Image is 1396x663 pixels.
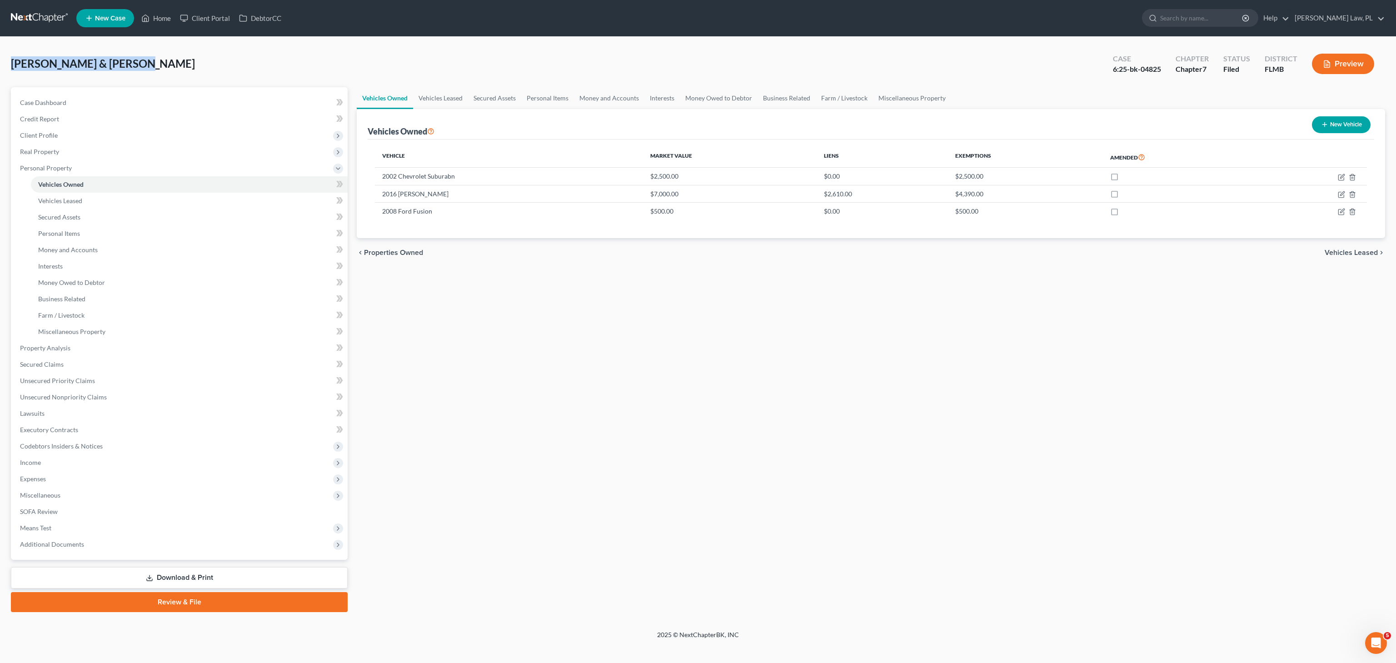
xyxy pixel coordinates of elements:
[357,87,413,109] a: Vehicles Owned
[31,291,348,307] a: Business Related
[13,373,348,389] a: Unsecured Priority Claims
[31,209,348,225] a: Secured Assets
[11,567,348,588] a: Download & Print
[1384,632,1391,639] span: 5
[31,193,348,209] a: Vehicles Leased
[175,10,234,26] a: Client Portal
[357,249,423,256] button: chevron_left Properties Owned
[20,148,59,155] span: Real Property
[1265,54,1297,64] div: District
[644,87,680,109] a: Interests
[38,213,80,221] span: Secured Assets
[1113,64,1161,75] div: 6:25-bk-04825
[38,328,105,335] span: Miscellaneous Property
[574,87,644,109] a: Money and Accounts
[873,87,951,109] a: Miscellaneous Property
[758,87,816,109] a: Business Related
[13,422,348,438] a: Executory Contracts
[13,389,348,405] a: Unsecured Nonpriority Claims
[20,459,41,466] span: Income
[375,147,643,168] th: Vehicle
[31,307,348,324] a: Farm / Livestock
[817,185,948,202] td: $2,610.00
[643,185,816,202] td: $7,000.00
[1265,64,1297,75] div: FLMB
[643,168,816,185] td: $2,500.00
[13,111,348,127] a: Credit Report
[413,87,468,109] a: Vehicles Leased
[816,87,873,109] a: Farm / Livestock
[1176,54,1209,64] div: Chapter
[1325,249,1385,256] button: Vehicles Leased chevron_right
[357,249,364,256] i: chevron_left
[11,592,348,612] a: Review & File
[1365,632,1387,654] iframe: Intercom live chat
[20,491,60,499] span: Miscellaneous
[20,344,70,352] span: Property Analysis
[38,197,82,204] span: Vehicles Leased
[13,356,348,373] a: Secured Claims
[364,249,423,256] span: Properties Owned
[13,503,348,520] a: SOFA Review
[11,57,195,70] span: [PERSON_NAME] & [PERSON_NAME]
[38,311,85,319] span: Farm / Livestock
[31,324,348,340] a: Miscellaneous Property
[375,168,643,185] td: 2002 Chevrolet Suburabn
[468,87,521,109] a: Secured Assets
[13,340,348,356] a: Property Analysis
[20,475,46,483] span: Expenses
[20,540,84,548] span: Additional Documents
[95,15,125,22] span: New Case
[13,95,348,111] a: Case Dashboard
[948,203,1103,220] td: $500.00
[368,126,434,137] div: Vehicles Owned
[375,203,643,220] td: 2008 Ford Fusion
[20,360,64,368] span: Secured Claims
[234,10,286,26] a: DebtorCC
[643,147,816,168] th: Market Value
[38,262,63,270] span: Interests
[20,409,45,417] span: Lawsuits
[20,99,66,106] span: Case Dashboard
[1312,54,1374,74] button: Preview
[38,246,98,254] span: Money and Accounts
[31,225,348,242] a: Personal Items
[948,168,1103,185] td: $2,500.00
[38,229,80,237] span: Personal Items
[521,87,574,109] a: Personal Items
[375,185,643,202] td: 2016 [PERSON_NAME]
[20,393,107,401] span: Unsecured Nonpriority Claims
[1290,10,1385,26] a: [PERSON_NAME] Law, PL
[817,203,948,220] td: $0.00
[20,426,78,434] span: Executory Contracts
[38,180,84,188] span: Vehicles Owned
[20,508,58,515] span: SOFA Review
[1202,65,1207,73] span: 7
[1160,10,1243,26] input: Search by name...
[38,295,85,303] span: Business Related
[643,203,816,220] td: $500.00
[680,87,758,109] a: Money Owed to Debtor
[1113,54,1161,64] div: Case
[948,185,1103,202] td: $4,390.00
[439,630,957,647] div: 2025 © NextChapterBK, INC
[1312,116,1371,133] button: New Vehicle
[31,258,348,274] a: Interests
[1223,64,1250,75] div: Filed
[20,377,95,384] span: Unsecured Priority Claims
[1325,249,1378,256] span: Vehicles Leased
[38,279,105,286] span: Money Owed to Debtor
[1103,147,1255,168] th: Amended
[1259,10,1289,26] a: Help
[137,10,175,26] a: Home
[13,405,348,422] a: Lawsuits
[20,131,58,139] span: Client Profile
[31,176,348,193] a: Vehicles Owned
[20,442,103,450] span: Codebtors Insiders & Notices
[31,242,348,258] a: Money and Accounts
[20,115,59,123] span: Credit Report
[817,168,948,185] td: $0.00
[20,164,72,172] span: Personal Property
[817,147,948,168] th: Liens
[948,147,1103,168] th: Exemptions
